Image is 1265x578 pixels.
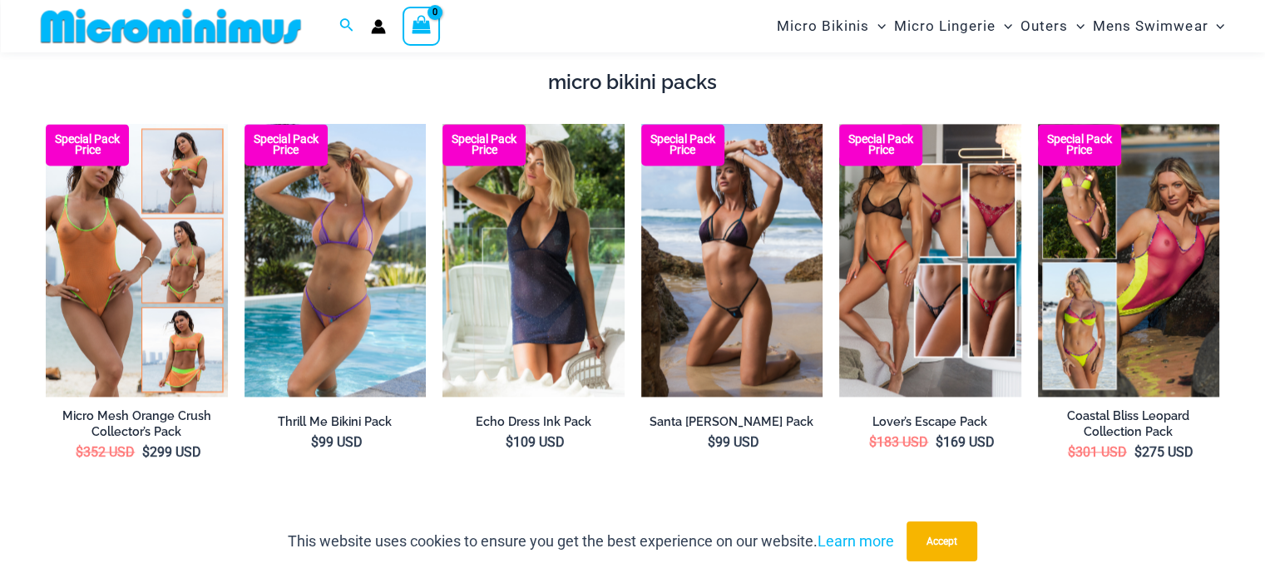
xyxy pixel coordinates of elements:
[245,134,328,156] b: Special Pack Price
[869,434,928,450] bdi: 183 USD
[641,124,823,397] a: Santa Barbra Purple Turquoise 305 Top 4118 Bottom 09v2 Santa Barbra Purple Turquoise 305 Top 4118...
[936,434,943,450] span: $
[839,124,1021,397] a: Lovers Escape Pack Zoe Deep Red 689 Micro Thong 04Zoe Deep Red 689 Micro Thong 04
[773,5,890,47] a: Micro BikinisMenu ToggleMenu Toggle
[46,124,228,397] a: Collectors Pack Orange Micro Mesh Orange Crush 801 One Piece 02Micro Mesh Orange Crush 801 One Pi...
[1016,5,1089,47] a: OutersMenu ToggleMenu Toggle
[46,134,129,156] b: Special Pack Price
[1038,408,1220,439] a: Coastal Bliss Leopard Collection Pack
[403,7,441,45] a: View Shopping Cart, empty
[641,414,823,430] a: Santa [PERSON_NAME] Pack
[936,434,995,450] bdi: 169 USD
[1038,124,1220,397] a: Coastal Bliss Leopard Sunset Collection Pack C Coastal Bliss Leopard Sunset Collection Pack BCoas...
[818,532,894,550] a: Learn more
[371,19,386,34] a: Account icon link
[339,16,354,37] a: Search icon link
[76,444,135,460] bdi: 352 USD
[1134,444,1142,460] span: $
[245,414,427,430] a: Thrill Me Bikini Pack
[1068,444,1075,460] span: $
[1038,134,1121,156] b: Special Pack Price
[839,134,922,156] b: Special Pack Price
[34,7,308,45] img: MM SHOP LOGO FLAT
[708,434,715,450] span: $
[442,414,625,430] a: Echo Dress Ink Pack
[1208,5,1224,47] span: Menu Toggle
[770,2,1232,50] nav: Site Navigation
[1020,5,1068,47] span: Outers
[142,444,150,460] span: $
[641,124,823,397] img: Santa Barbra Purple Turquoise 305 Top 4118 Bottom 09v2
[245,124,427,397] img: Thrill Me Sweets 3155 Tri Top 4155 Thong Bikini 05
[894,5,996,47] span: Micro Lingerie
[869,5,886,47] span: Menu Toggle
[1089,5,1228,47] a: Mens SwimwearMenu ToggleMenu Toggle
[890,5,1016,47] a: Micro LingerieMenu ToggleMenu Toggle
[442,124,625,397] a: Echo Ink 5671 Dress 682 Thong 07 Echo Ink 5671 Dress 682 Thong 08Echo Ink 5671 Dress 682 Thong 08
[708,434,759,450] bdi: 99 USD
[245,124,427,397] a: Thrill Me Sweets 3155 Tri Top 4155 Thong Bikini 05 Thrill Me Sweets 3155 Tri Top 4155 Thong Bikin...
[1068,444,1127,460] bdi: 301 USD
[1134,444,1193,460] bdi: 275 USD
[1068,5,1085,47] span: Menu Toggle
[1093,5,1208,47] span: Mens Swimwear
[311,434,363,450] bdi: 99 USD
[442,124,625,397] img: Echo Ink 5671 Dress 682 Thong 07
[506,434,513,450] span: $
[46,408,228,439] a: Micro Mesh Orange Crush Collector’s Pack
[288,529,894,554] p: This website uses cookies to ensure you get the best experience on our website.
[506,434,565,450] bdi: 109 USD
[907,521,977,561] button: Accept
[1038,124,1220,397] img: Coastal Bliss Leopard Sunset Collection Pack C
[777,5,869,47] span: Micro Bikinis
[641,134,724,156] b: Special Pack Price
[76,444,83,460] span: $
[142,444,201,460] bdi: 299 USD
[311,434,319,450] span: $
[46,124,228,397] img: Collectors Pack Orange
[839,414,1021,430] a: Lover’s Escape Pack
[46,71,1219,95] h4: micro bikini packs
[442,134,526,156] b: Special Pack Price
[869,434,877,450] span: $
[996,5,1012,47] span: Menu Toggle
[839,124,1021,397] img: Lovers Escape Pack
